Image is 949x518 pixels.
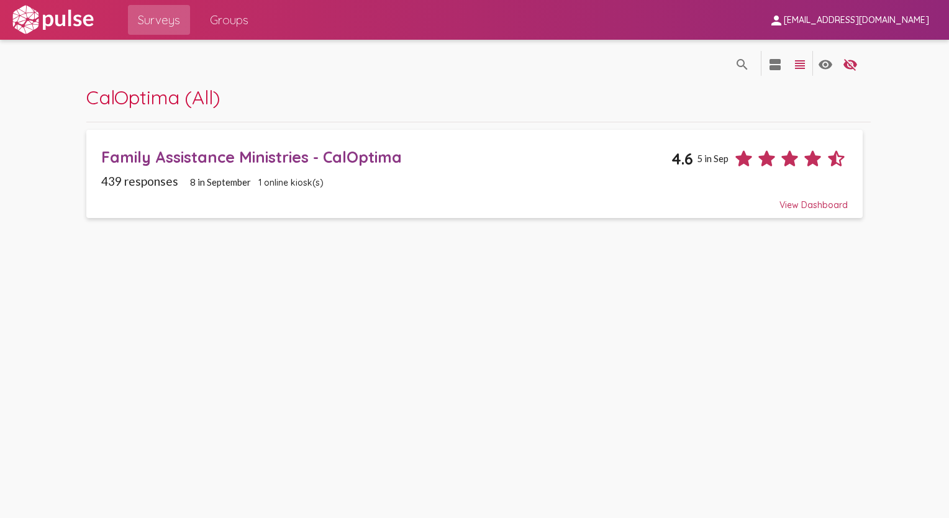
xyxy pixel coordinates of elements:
[792,57,807,72] mat-icon: language
[101,188,847,211] div: View Dashboard
[86,130,863,218] a: Family Assistance Ministries - CalOptima4.65 in Sep439 responses8 in September1 online kiosk(s)Vi...
[784,15,929,26] span: [EMAIL_ADDRESS][DOMAIN_NAME]
[101,147,671,166] div: Family Assistance Ministries - CalOptima
[768,57,783,72] mat-icon: language
[200,5,258,35] a: Groups
[763,51,788,76] button: language
[769,13,784,28] mat-icon: person
[759,8,939,31] button: [EMAIL_ADDRESS][DOMAIN_NAME]
[86,85,220,109] span: CalOptima (All)
[813,51,838,76] button: language
[101,174,178,188] span: 439 responses
[671,149,693,168] span: 4.6
[138,9,180,31] span: Surveys
[818,57,833,72] mat-icon: language
[838,51,863,76] button: language
[788,51,812,76] button: language
[10,4,96,35] img: white-logo.svg
[697,153,729,164] span: 5 in Sep
[258,177,324,188] span: 1 online kiosk(s)
[843,57,858,72] mat-icon: language
[730,51,755,76] button: language
[190,176,251,188] span: 8 in September
[735,57,750,72] mat-icon: language
[128,5,190,35] a: Surveys
[210,9,248,31] span: Groups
